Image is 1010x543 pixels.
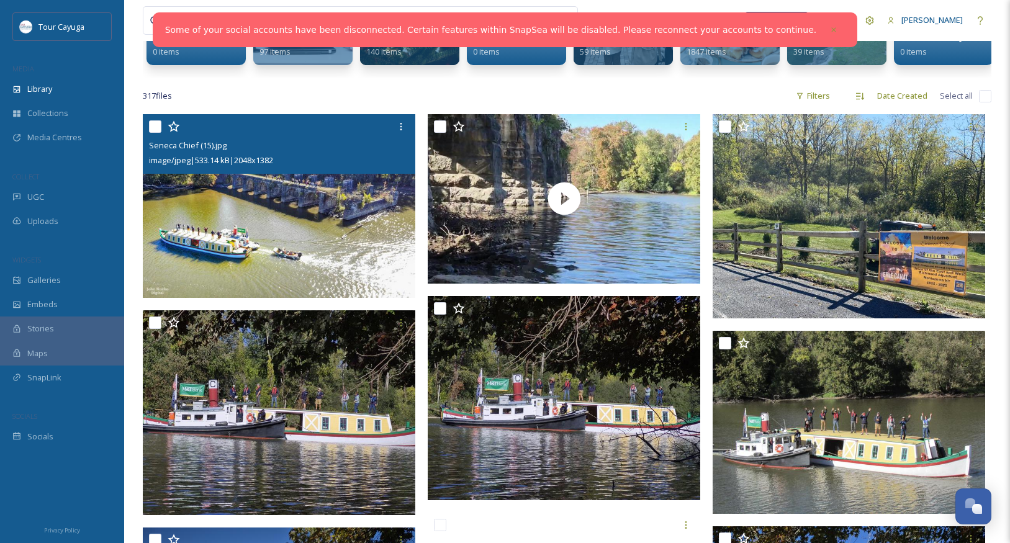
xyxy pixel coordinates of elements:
[149,140,227,151] span: Seneca Chief (15).jpg
[143,114,415,298] img: Seneca Chief (15).jpg
[27,372,61,384] span: SnapLink
[149,155,273,166] span: image/jpeg | 533.14 kB | 2048 x 1382
[27,274,61,286] span: Galleries
[165,24,817,37] a: Some of your social accounts have been disconnected. Certain features within SnapSea will be disa...
[871,84,934,108] div: Date Created
[153,46,179,57] span: 0 items
[473,46,500,57] span: 0 items
[580,46,611,57] span: 59 items
[27,348,48,359] span: Maps
[366,46,402,57] span: 140 items
[12,64,34,73] span: MEDIA
[713,331,985,513] img: Seneca Chief (11).jpeg
[940,90,973,102] span: Select all
[27,132,82,143] span: Media Centres
[259,46,291,57] span: 97 items
[12,172,39,181] span: COLLECT
[27,298,58,310] span: Embeds
[44,526,80,534] span: Privacy Policy
[900,46,927,57] span: 0 items
[955,488,991,524] button: Open Chat
[713,114,985,318] img: Seneca Chief (6).jpg
[498,8,571,32] a: View all files
[901,14,963,25] span: [PERSON_NAME]
[143,310,415,514] img: Seneca Chief (10).jpg
[27,215,58,227] span: Uploads
[687,46,726,57] span: 1847 items
[27,107,68,119] span: Collections
[793,46,824,57] span: 39 items
[428,296,700,500] img: Seneca Chief (14).jpg
[12,255,41,264] span: WIDGETS
[27,323,54,334] span: Stories
[38,21,84,32] span: Tour Cayuga
[27,191,44,203] span: UGC
[428,114,700,283] img: thumbnail
[746,12,808,29] a: What's New
[20,20,32,33] img: download.jpeg
[12,411,37,421] span: SOCIALS
[143,90,172,102] span: 317 file s
[27,431,53,442] span: Socials
[27,83,52,95] span: Library
[790,84,836,108] div: Filters
[881,8,969,32] a: [PERSON_NAME]
[172,7,476,34] input: Search your library
[44,522,80,537] a: Privacy Policy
